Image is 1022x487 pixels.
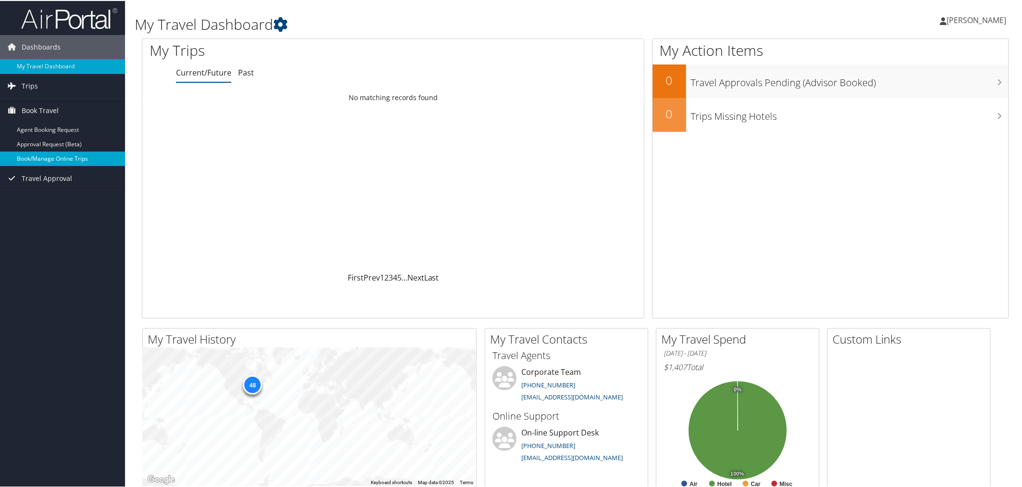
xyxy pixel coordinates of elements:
a: 1 [380,271,384,282]
a: 4 [393,271,397,282]
a: Next [407,271,424,282]
a: Terms (opens in new tab) [460,479,473,484]
span: Trips [22,73,38,97]
text: Misc [780,480,793,487]
tspan: 100% [731,470,744,476]
td: No matching records found [142,88,644,105]
tspan: 0% [734,386,742,392]
h6: [DATE] - [DATE] [664,348,812,357]
a: [PERSON_NAME] [940,5,1016,34]
li: Corporate Team [488,365,645,405]
span: Dashboards [22,34,61,58]
span: Map data ©2025 [418,479,454,484]
h2: My Travel Contacts [490,330,648,346]
button: Keyboard shortcuts [371,478,412,485]
h1: My Action Items [653,39,1009,60]
h3: Trips Missing Hotels [691,104,1009,122]
img: airportal-logo.png [21,6,117,29]
span: Travel Approval [22,166,72,190]
a: 0Travel Approvals Pending (Advisor Booked) [653,64,1009,97]
a: Last [424,271,439,282]
img: Google [145,473,177,485]
span: Book Travel [22,98,59,122]
h1: My Trips [150,39,428,60]
a: 0Trips Missing Hotels [653,97,1009,131]
a: First [348,271,364,282]
a: 5 [397,271,402,282]
h3: Travel Agents [492,348,641,361]
a: Open this area in Google Maps (opens a new window) [145,473,177,485]
a: 2 [384,271,389,282]
a: 3 [389,271,393,282]
a: [PHONE_NUMBER] [521,380,575,388]
h6: Total [664,361,812,372]
h2: 0 [653,105,686,121]
h3: Travel Approvals Pending (Advisor Booked) [691,70,1009,89]
a: Current/Future [176,66,231,77]
h2: My Travel Spend [661,330,819,346]
h3: Online Support [492,409,641,422]
a: Prev [364,271,380,282]
h2: My Travel History [148,330,476,346]
text: Car [751,480,761,487]
a: [EMAIL_ADDRESS][DOMAIN_NAME] [521,392,623,400]
h1: My Travel Dashboard [135,13,722,34]
span: [PERSON_NAME] [947,14,1007,25]
text: Air [690,480,698,487]
a: Past [238,66,254,77]
a: [PHONE_NUMBER] [521,440,575,449]
span: … [402,271,407,282]
text: Hotel [718,480,732,487]
a: [EMAIL_ADDRESS][DOMAIN_NAME] [521,452,623,461]
li: On-line Support Desk [488,426,645,465]
div: 48 [243,374,262,393]
h2: Custom Links [833,330,990,346]
h2: 0 [653,71,686,88]
span: $1,407 [664,361,687,372]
